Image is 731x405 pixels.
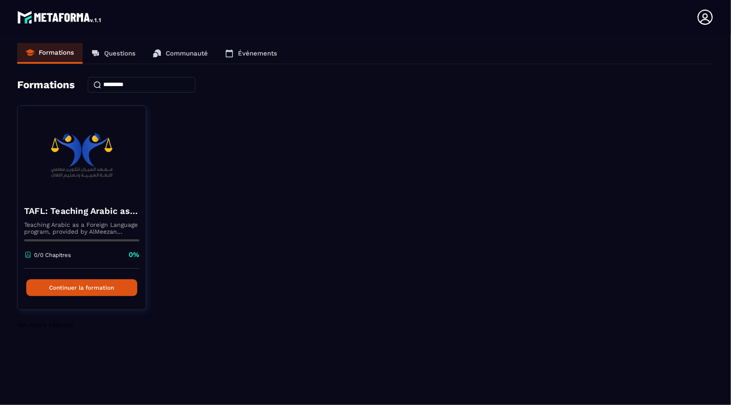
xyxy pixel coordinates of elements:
p: 0% [129,250,139,260]
p: Questions [104,49,136,57]
img: logo [17,9,102,26]
a: Formations [17,43,83,64]
h4: Formations [17,79,75,91]
a: formation-backgroundTAFL: Teaching Arabic as a Foreign Language program - augustTeaching Arabic a... [17,105,157,321]
a: Communauté [144,43,216,64]
p: Teaching Arabic as a Foreign Language program, provided by AlMeezan Academy in the [GEOGRAPHIC_DATA] [24,221,139,235]
p: Communauté [166,49,208,57]
a: Questions [83,43,144,64]
span: No more results! [17,321,74,329]
button: Continuer la formation [26,279,137,296]
img: formation-background [24,112,139,198]
h4: TAFL: Teaching Arabic as a Foreign Language program - august [24,205,139,217]
p: Formations [39,49,74,56]
p: 0/0 Chapitres [34,252,71,258]
a: Événements [216,43,286,64]
p: Événements [238,49,277,57]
